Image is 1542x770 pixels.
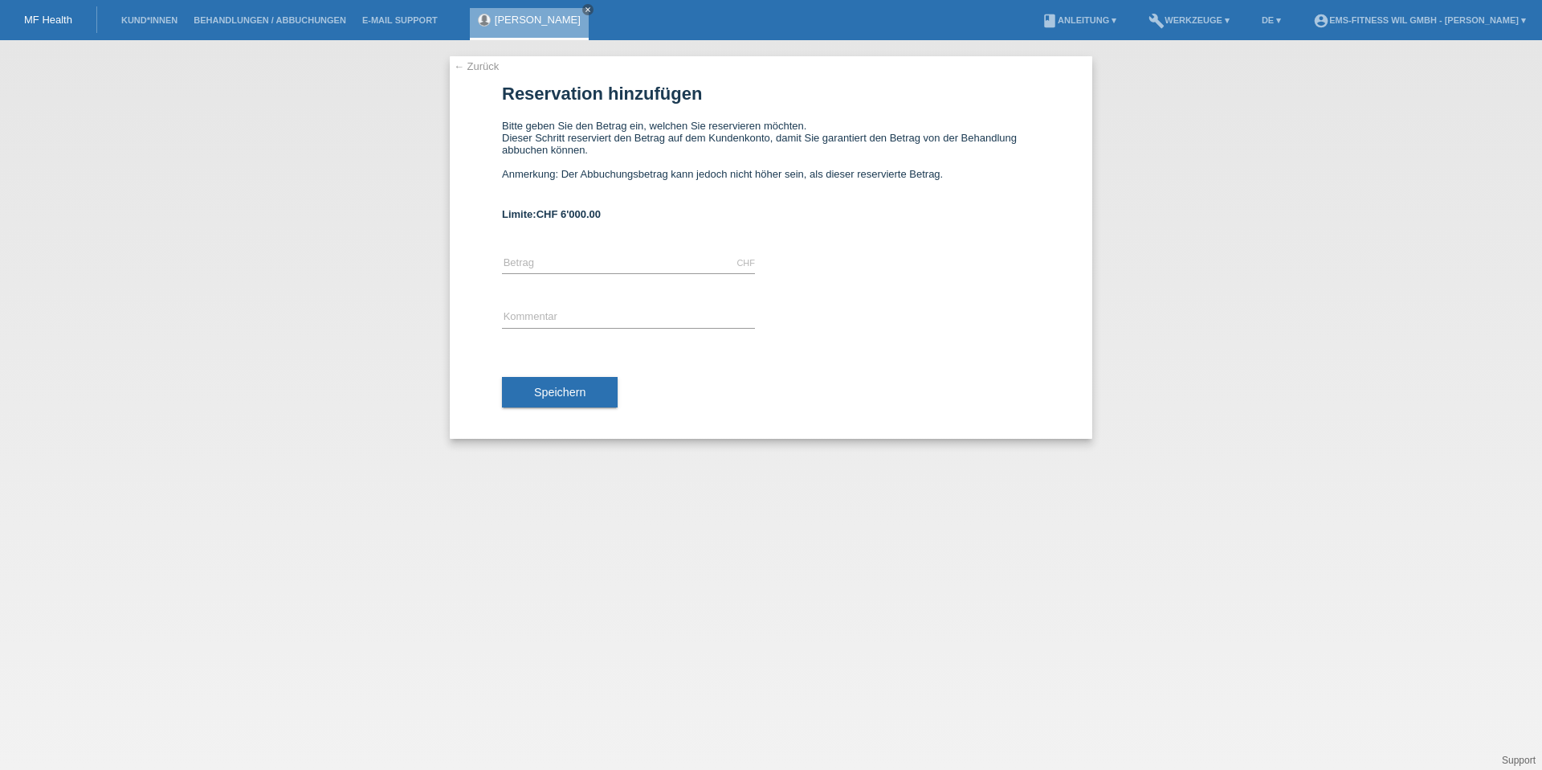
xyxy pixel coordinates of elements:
a: [PERSON_NAME] [495,14,581,26]
i: book [1042,13,1058,29]
i: account_circle [1313,13,1329,29]
a: buildWerkzeuge ▾ [1140,15,1238,25]
button: Speichern [502,377,618,408]
a: Behandlungen / Abbuchungen [186,15,354,25]
div: Bitte geben Sie den Betrag ein, welchen Sie reservieren möchten. Dieser Schritt reserviert den Be... [502,120,1040,192]
i: build [1148,13,1165,29]
i: close [584,6,592,14]
b: Limite: [502,208,601,220]
a: E-Mail Support [354,15,446,25]
a: ← Zurück [454,60,499,72]
a: Kund*innen [113,15,186,25]
a: Support [1502,755,1536,766]
a: bookAnleitung ▾ [1034,15,1124,25]
a: MF Health [24,14,72,26]
a: account_circleEMS-Fitness Wil GmbH - [PERSON_NAME] ▾ [1305,15,1534,25]
span: Speichern [534,386,585,399]
span: CHF 6'000.00 [536,208,601,220]
h1: Reservation hinzufügen [502,84,1040,104]
a: DE ▾ [1254,15,1289,25]
a: close [582,4,594,15]
div: CHF [736,258,755,268]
